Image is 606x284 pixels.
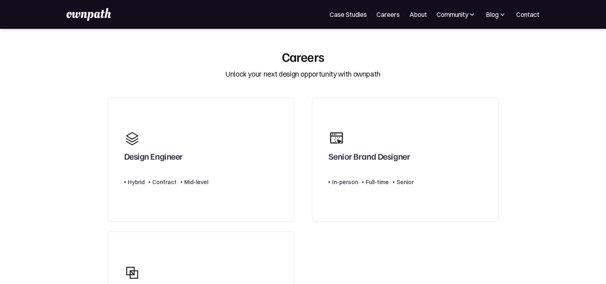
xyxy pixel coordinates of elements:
[486,10,507,19] div: Blog
[397,177,414,187] div: Senior
[437,10,476,19] div: Community
[152,177,177,187] div: Contract
[516,10,540,19] a: Contact
[128,177,145,187] div: Hybrid
[225,69,381,79] div: Unlock your next design opportunity with ownpath
[184,177,208,187] div: Mid-level
[332,177,358,187] div: In-person
[437,10,468,19] div: Community
[486,10,499,19] div: Blog
[328,151,410,165] div: Senior Brand Designer
[330,10,367,19] a: Case Studies
[282,49,324,64] div: Careers
[366,177,389,187] div: Full-time
[124,151,183,165] div: Design Engineer
[108,97,294,222] a: Design EngineerHybridContractMid-level
[376,10,400,19] a: Careers
[312,97,499,222] a: Senior Brand DesignerIn-personFull-timeSenior
[409,10,427,19] a: About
